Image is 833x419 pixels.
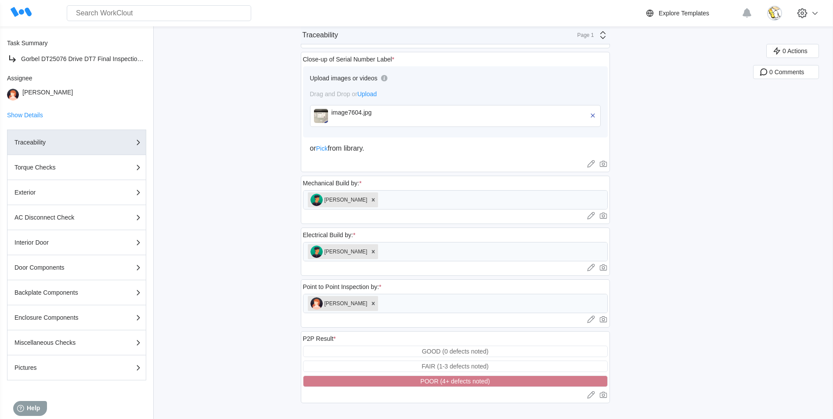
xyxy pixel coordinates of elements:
div: Traceability [303,31,338,39]
button: Pictures [7,355,146,380]
div: Traceability [14,139,102,145]
button: AC Disconnect Check [7,205,146,230]
img: user-2.png [7,89,19,101]
div: Miscellaneous Checks [14,340,102,346]
span: 0 Comments [769,69,804,75]
span: Upload [357,90,377,98]
button: Exterior [7,180,146,205]
input: Search WorkClout [67,5,251,21]
a: Gorbel DT25076 Drive DT7 Final Inspection Task [7,54,146,64]
button: Enclosure Components [7,305,146,330]
div: Door Components [14,264,102,271]
img: image7604.jpg [314,109,328,123]
div: Assignee [7,75,146,82]
div: Mechanical Build by: [303,180,362,187]
div: AC Disconnect Check [14,214,102,220]
div: [PERSON_NAME] [22,89,73,101]
div: Electrical Build by: [303,231,356,238]
div: Upload images or videos [310,75,378,82]
button: Show Details [7,112,43,118]
div: Backplate Components [14,289,102,296]
button: Interior Door [7,230,146,255]
button: 0 Comments [753,65,819,79]
img: download.jpg [767,6,782,21]
div: or from library. [310,144,601,152]
span: Gorbel DT25076 Drive DT7 Final Inspection Task [21,55,155,62]
div: POOR (4+ defects noted) [420,378,490,385]
div: image7604.jpg [332,109,433,116]
div: Page 1 [572,32,594,38]
div: Point to Point Inspection by: [303,283,382,290]
a: Explore Templates [645,8,737,18]
div: Interior Door [14,239,102,246]
div: P2P Result [303,335,336,342]
span: Pick [316,145,328,152]
button: Torque Checks [7,155,146,180]
button: Traceability [7,130,146,155]
span: 0 Actions [783,48,808,54]
div: GOOD (0 defects noted) [422,348,489,355]
div: FAIR (1-3 defects noted) [422,363,489,370]
div: Exterior [14,189,102,195]
div: Explore Templates [659,10,709,17]
div: Close-up of Serial Number Label [303,56,395,63]
button: Backplate Components [7,280,146,305]
button: 0 Actions [766,44,819,58]
div: Pictures [14,365,102,371]
div: Torque Checks [14,164,102,170]
div: Task Summary [7,40,146,47]
div: Enclosure Components [14,314,102,321]
span: Drag and Drop or [310,90,377,98]
button: Miscellaneous Checks [7,330,146,355]
button: Door Components [7,255,146,280]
